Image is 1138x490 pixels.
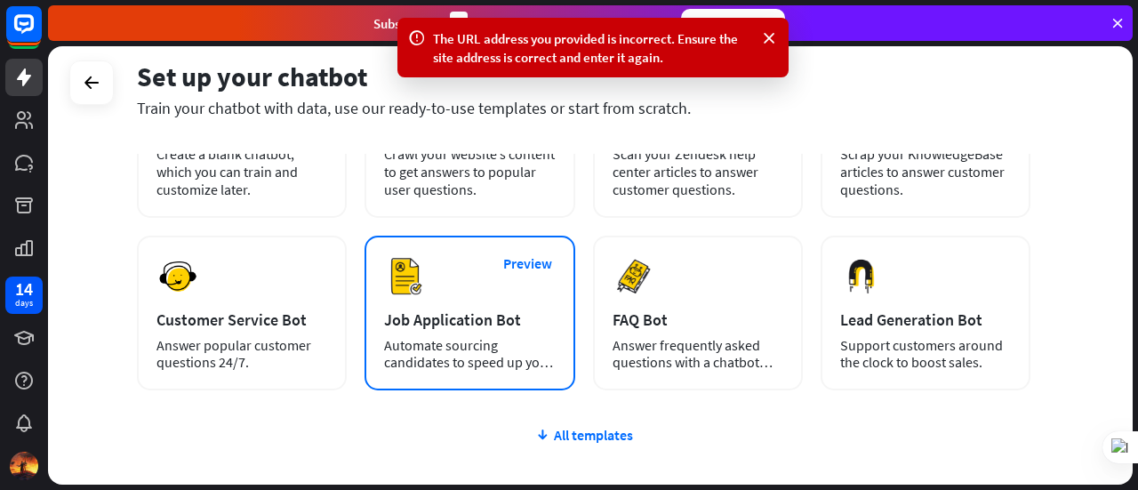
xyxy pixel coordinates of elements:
[5,277,43,314] a: 14 days
[15,297,33,309] div: days
[384,145,555,198] div: Crawl your website’s content to get answers to popular user questions.
[137,98,1030,118] div: Train your chatbot with data, use our ready-to-use templates or start from scratch.
[156,337,327,371] div: Answer popular customer questions 24/7.
[613,309,783,330] div: FAQ Bot
[613,145,783,198] div: Scan your Zendesk help center articles to answer customer questions.
[137,426,1030,444] div: All templates
[15,281,33,297] div: 14
[156,309,327,330] div: Customer Service Bot
[384,309,555,330] div: Job Application Bot
[493,247,564,280] button: Preview
[840,145,1011,198] div: Scrap your KnowledgeBase articles to answer customer questions.
[373,12,667,36] div: Subscribe in days to get your first month for $1
[450,12,468,36] div: 3
[840,337,1011,371] div: Support customers around the clock to boost sales.
[14,7,68,60] button: Open LiveChat chat widget
[840,309,1011,330] div: Lead Generation Bot
[613,337,783,371] div: Answer frequently asked questions with a chatbot and save your time.
[433,29,753,67] div: The URL address you provided is incorrect. Ensure the site address is correct and enter it again.
[156,145,327,198] div: Create a blank chatbot, which you can train and customize later.
[137,60,1030,93] div: Set up your chatbot
[384,337,555,371] div: Automate sourcing candidates to speed up your hiring process.
[681,9,785,37] div: Subscribe now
